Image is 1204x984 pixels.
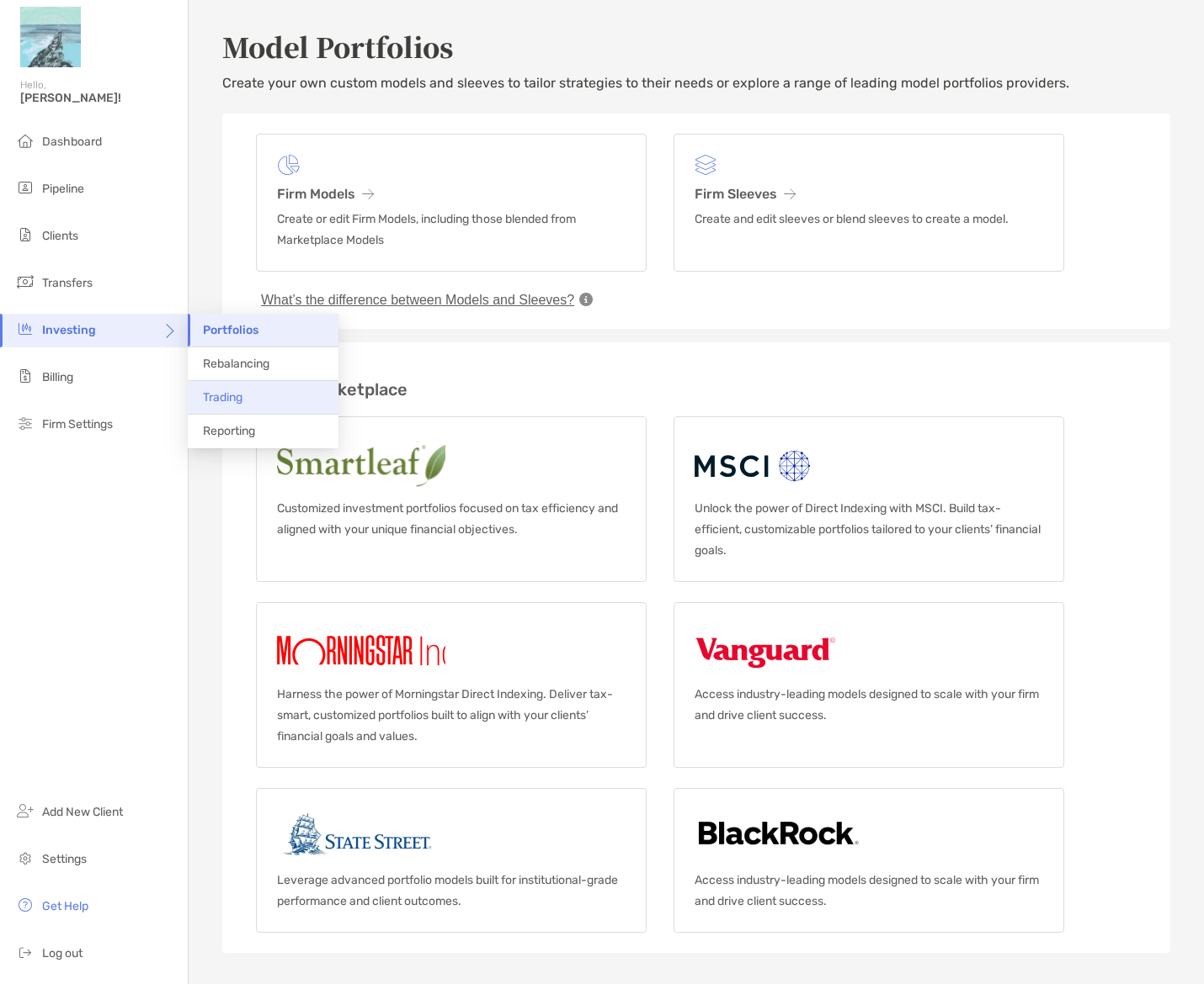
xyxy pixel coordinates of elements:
img: Smartleaf [277,437,587,491]
span: Pipeline [42,182,84,196]
a: SmartleafCustomized investment portfolios focused on tax efficiency and aligned with your unique ... [256,416,647,582]
p: Access industry-leading models designed to scale with your firm and drive client success. [695,684,1043,726]
span: Trading [203,390,242,405]
span: Reporting [203,424,255,438]
img: pipeline icon [15,177,35,198]
img: Vanguard [695,623,836,677]
h2: Model Portfolios [222,27,1170,66]
span: Investing [42,323,96,337]
p: Harness the power of Morningstar Direct Indexing. Deliver tax-smart, customized portfolios built ... [277,684,626,747]
span: Rebalancing [203,357,269,371]
img: logout icon [15,942,35,962]
img: firm-settings icon [15,413,35,433]
span: Get Help [42,899,88,913]
img: add_new_client icon [15,801,35,821]
img: clients icon [15,225,35,245]
span: [PERSON_NAME]! [20,91,178,105]
span: Dashboard [42,135,102,149]
img: State street [277,809,439,863]
h3: Model Marketplace [256,379,1137,399]
a: Firm SleevesCreate and edit sleeves or blend sleeves to create a model. [674,134,1064,272]
span: Portfolios [203,323,258,337]
a: VanguardAccess industry-leading models designed to scale with your firm and drive client success. [674,602,1064,768]
img: get-help icon [15,895,35,915]
span: Add New Client [42,805,123,819]
img: billing icon [15,366,35,386]
a: State streetLeverage advanced portfolio models built for institutional-grade performance and clie... [256,788,647,933]
span: Firm Settings [42,417,113,431]
h3: Firm Models [277,186,626,202]
a: BlackrockAccess industry-leading models designed to scale with your firm and drive client success. [674,788,1064,933]
span: Settings [42,852,87,866]
img: Zoe Logo [20,7,81,67]
span: Billing [42,370,73,384]
a: MSCIUnlock the power of Direct Indexing with MSCI. Build tax-efficient, customizable portfolios t... [674,416,1064,582]
img: Blackrock [695,809,862,863]
p: Access industry-leading models designed to scale with your firm and drive client success. [695,870,1043,912]
img: settings icon [15,848,35,868]
h3: Firm Sleeves [695,186,1043,202]
img: transfers icon [15,272,35,292]
p: Customized investment portfolios focused on tax efficiency and aligned with your unique financial... [277,498,626,540]
a: MorningstarHarness the power of Morningstar Direct Indexing. Deliver tax-smart, customized portfo... [256,602,647,768]
span: Transfers [42,276,93,290]
span: Log out [42,946,83,960]
img: investing icon [15,319,35,339]
img: dashboard icon [15,130,35,151]
img: Morningstar [277,623,513,677]
a: Firm ModelsCreate or edit Firm Models, including those blended from Marketplace Models [256,134,647,272]
p: Create your own custom models and sleeves to tailor strategies to their needs or explore a range ... [222,72,1170,93]
p: Create and edit sleeves or blend sleeves to create a model. [695,209,1043,230]
p: Leverage advanced portfolio models built for institutional-grade performance and client outcomes. [277,870,626,912]
p: Unlock the power of Direct Indexing with MSCI. Build tax-efficient, customizable portfolios tailo... [695,498,1043,561]
button: What’s the difference between Models and Sleeves? [256,292,579,309]
p: Create or edit Firm Models, including those blended from Marketplace Models [277,209,626,251]
span: Clients [42,229,78,243]
img: MSCI [695,437,813,491]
